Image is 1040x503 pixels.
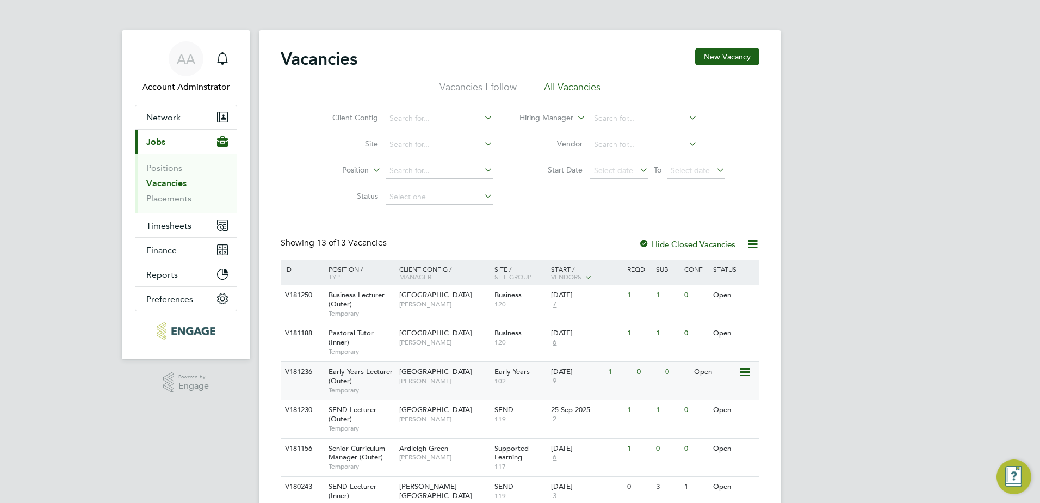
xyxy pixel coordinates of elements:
div: 1 [653,323,682,343]
span: Early Years [494,367,530,376]
button: Engage Resource Center [996,459,1031,494]
div: 1 [624,439,653,459]
span: 3 [551,492,558,501]
div: 1 [624,323,653,343]
button: Reports [135,262,237,286]
span: AA [177,52,195,66]
span: 7 [551,300,558,309]
span: 119 [494,415,546,424]
div: 0 [682,439,710,459]
div: V180243 [282,477,320,497]
div: Position / [320,260,397,286]
span: Pastoral Tutor (Inner) [329,328,374,347]
div: 0 [682,285,710,305]
span: Temporary [329,424,394,433]
button: Finance [135,238,237,262]
div: Showing [281,237,389,249]
span: [PERSON_NAME] [399,300,489,309]
div: Status [710,260,758,278]
span: Type [329,272,344,281]
div: Reqd [624,260,653,278]
span: Business [494,328,522,338]
span: Vendors [551,272,581,281]
span: To [651,163,665,177]
span: [PERSON_NAME][GEOGRAPHIC_DATA] [399,482,472,500]
span: 9 [551,377,558,386]
label: Hiring Manager [511,113,573,124]
span: Jobs [146,137,165,147]
nav: Main navigation [122,30,250,359]
input: Search for... [386,111,493,126]
span: Timesheets [146,220,191,231]
a: Vacancies [146,178,187,188]
label: Status [315,191,378,201]
label: Site [315,139,378,149]
span: Senior Curriculum Manager (Outer) [329,444,385,462]
div: 1 [653,400,682,420]
div: V181156 [282,439,320,459]
div: Open [710,400,758,420]
span: SEND [494,405,513,414]
span: 2 [551,415,558,424]
div: Open [710,439,758,459]
span: Temporary [329,347,394,356]
span: Temporary [329,462,394,471]
input: Search for... [590,137,697,152]
input: Select one [386,189,493,205]
li: Vacancies I follow [439,81,517,100]
span: 6 [551,338,558,347]
span: 117 [494,462,546,471]
div: Open [691,362,739,382]
button: Timesheets [135,213,237,237]
span: [GEOGRAPHIC_DATA] [399,367,472,376]
span: Temporary [329,309,394,318]
div: V181188 [282,323,320,343]
div: Open [710,477,758,497]
div: V181230 [282,400,320,420]
div: Jobs [135,154,237,213]
span: Account Adminstrator [135,81,237,94]
span: Select date [671,165,710,175]
span: Select date [594,165,633,175]
div: Sub [653,260,682,278]
a: Go to home page [135,322,237,340]
span: [PERSON_NAME] [399,338,489,347]
div: 0 [634,362,663,382]
span: 120 [494,338,546,347]
span: 13 of [317,237,336,248]
div: [DATE] [551,482,622,492]
button: Preferences [135,287,237,311]
span: Early Years Lecturer (Outer) [329,367,393,385]
span: 102 [494,377,546,385]
div: 0 [663,362,691,382]
span: [GEOGRAPHIC_DATA] [399,405,472,414]
a: Placements [146,193,191,204]
div: 1 [605,362,634,382]
div: 0 [653,439,682,459]
a: AAAccount Adminstrator [135,41,237,94]
div: 1 [653,285,682,305]
input: Search for... [590,111,697,126]
span: Reports [146,269,178,280]
span: Temporary [329,386,394,395]
span: Network [146,112,181,122]
div: 1 [624,285,653,305]
span: 120 [494,300,546,309]
span: 13 Vacancies [317,237,387,248]
div: Start / [548,260,624,287]
div: 1 [682,477,710,497]
li: All Vacancies [544,81,601,100]
div: Client Config / [397,260,492,286]
span: Powered by [178,372,209,382]
div: Site / [492,260,549,286]
div: 25 Sep 2025 [551,406,622,415]
div: 0 [624,477,653,497]
label: Position [306,165,369,176]
span: Engage [178,382,209,391]
a: Powered byEngage [163,372,209,393]
span: SEND Lecturer (Outer) [329,405,376,424]
span: Manager [399,272,431,281]
span: Business [494,290,522,299]
div: [DATE] [551,444,622,453]
span: Supported Learning [494,444,529,462]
